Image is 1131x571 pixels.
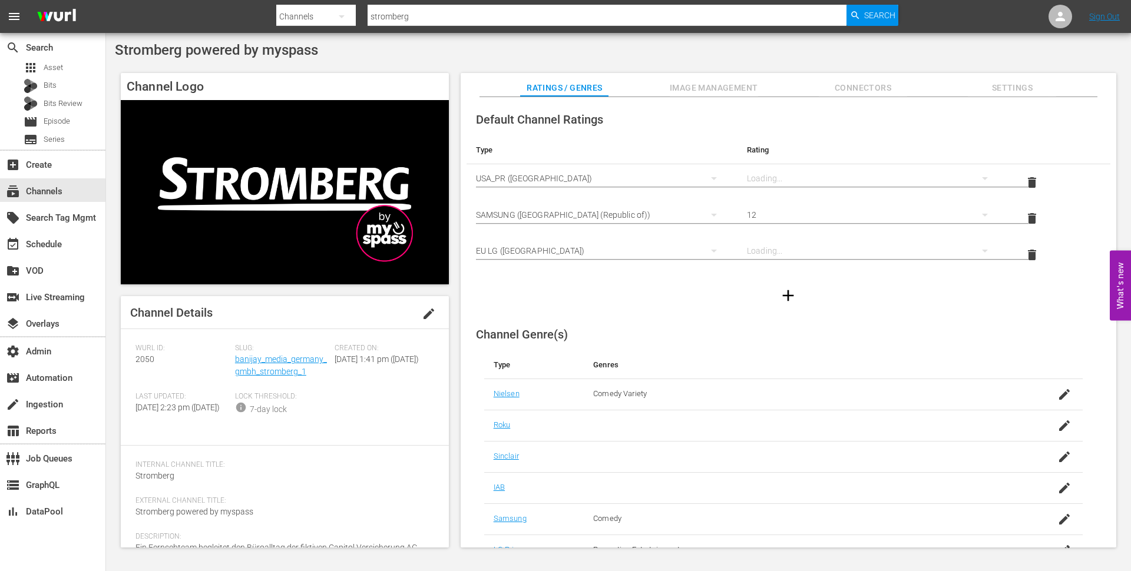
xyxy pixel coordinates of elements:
span: [DATE] 1:41 pm ([DATE]) [335,354,419,364]
a: Sign Out [1089,12,1120,21]
span: Asset [24,61,38,75]
span: Stromberg powered by myspass [115,42,318,58]
span: Search [864,5,895,26]
div: SAMSUNG ([GEOGRAPHIC_DATA] (Republic of)) [476,198,728,231]
a: IAB [494,483,505,492]
span: Wurl ID: [135,344,229,353]
span: 2050 [135,354,154,364]
span: [DATE] 2:23 pm ([DATE]) [135,403,220,412]
span: menu [7,9,21,24]
button: Open Feedback Widget [1110,251,1131,321]
button: Search [846,5,898,26]
span: GraphQL [6,478,20,492]
span: Ratings / Genres [520,81,609,95]
button: edit [415,300,443,328]
span: delete [1025,211,1039,225]
span: Description: [135,532,428,542]
span: delete [1025,175,1039,190]
table: simple table [467,136,1110,273]
span: Created On: [335,344,428,353]
a: LG Primary [494,545,531,554]
span: VOD [6,264,20,278]
span: Series [44,134,65,145]
span: Image Management [670,81,758,95]
span: Episode [44,115,70,127]
span: Job Queues [6,452,20,466]
th: Rating [738,136,1008,164]
div: Bits [24,79,38,93]
span: Connectors [819,81,907,95]
span: Last Updated: [135,392,229,401]
span: info [235,401,247,413]
span: Admin [6,344,20,358]
span: delete [1025,248,1039,262]
button: delete [1018,204,1046,233]
span: External Channel Title: [135,496,428,506]
span: Asset [44,62,63,74]
span: Live Streaming [6,290,20,304]
span: edit [422,307,436,321]
button: delete [1018,241,1046,269]
span: Reports [6,424,20,438]
span: Bits [44,79,57,91]
span: Default Channel Ratings [476,112,603,127]
a: Nielsen [494,389,520,398]
span: Search Tag Mgmt [6,211,20,225]
img: Stromberg powered by myspass [121,100,449,284]
span: Episode [24,115,38,129]
span: Channel Details [130,306,213,320]
span: Lock Threshold: [235,392,329,401]
div: EU LG ([GEOGRAPHIC_DATA]) [476,234,728,267]
span: Channels [6,184,20,198]
span: Ingestion [6,397,20,411]
th: Type [484,351,584,379]
span: Channel Genre(s) [476,327,568,341]
h4: Channel Logo [121,73,449,100]
div: Bits Review [24,97,38,111]
a: Roku [494,420,511,429]
span: Stromberg [135,471,174,480]
span: Internal Channel Title: [135,460,428,470]
span: Slug: [235,344,329,353]
span: Search [6,41,20,55]
th: Type [467,136,738,164]
span: Automation [6,371,20,385]
a: banijay_media_germany_gmbh_stromberg_1 [235,354,327,376]
div: USA_PR ([GEOGRAPHIC_DATA]) [476,162,728,195]
span: Create [6,158,20,172]
span: Settings [968,81,1056,95]
a: Sinclair [494,452,519,460]
th: Genres [584,351,1016,379]
span: Stromberg powered by myspass [135,507,253,516]
span: Bits Review [44,98,82,109]
span: Schedule [6,237,20,251]
div: 7-day lock [250,403,287,416]
span: Overlays [6,317,20,331]
span: Series [24,132,38,147]
button: delete [1018,168,1046,197]
a: Samsung [494,514,527,523]
img: ans4CAIJ8jUAAAAAAAAAAAAAAAAAAAAAAAAgQb4GAAAAAAAAAAAAAAAAAAAAAAAAJMjXAAAAAAAAAAAAAAAAAAAAAAAAgAT5G... [28,3,85,31]
span: DataPool [6,504,20,519]
div: 12 [747,198,999,231]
